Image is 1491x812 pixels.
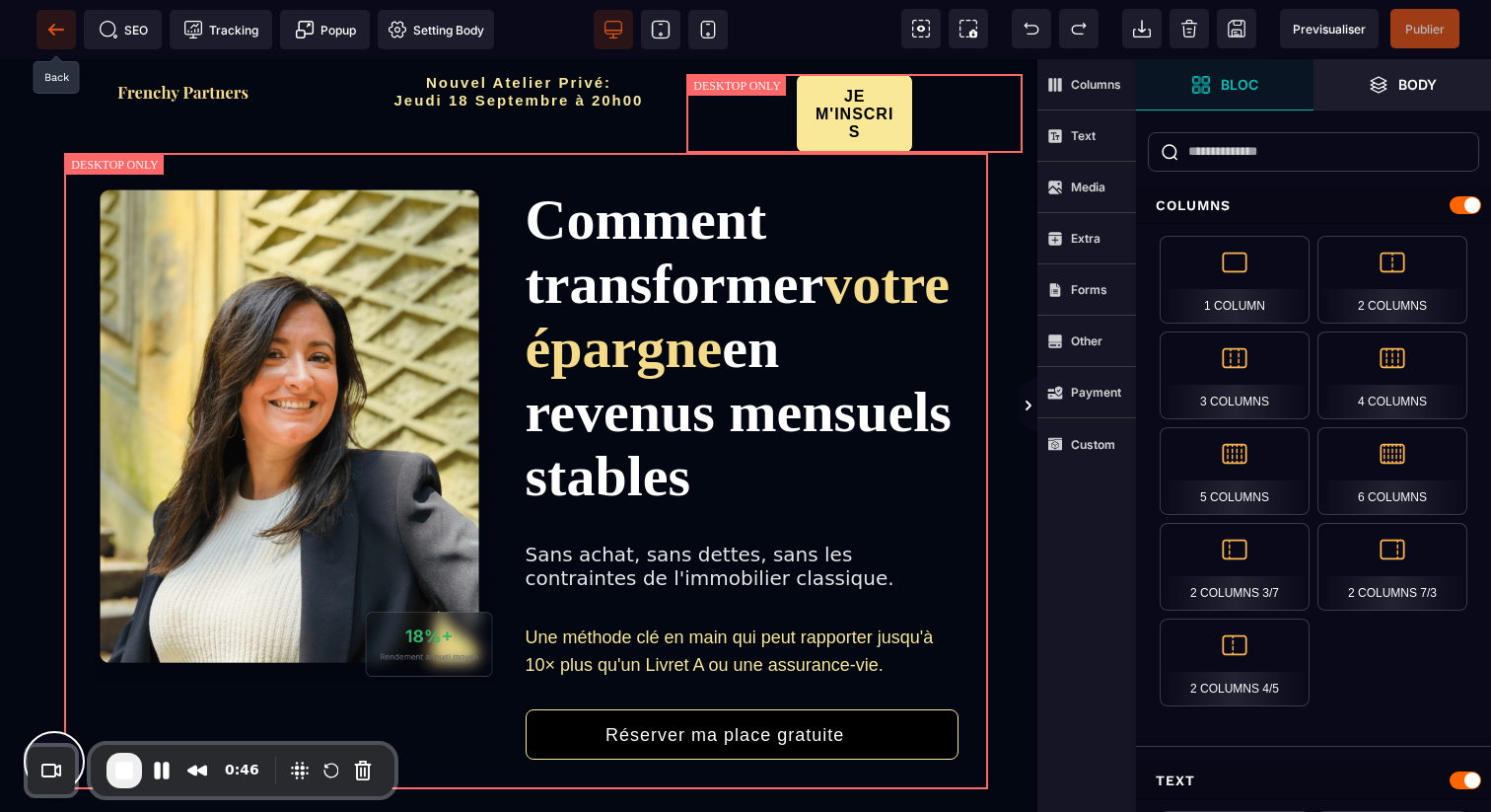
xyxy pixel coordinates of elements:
[1317,523,1467,611] div: 2 Columns 7/3
[1071,333,1102,348] strong: Other
[1160,236,1310,324] div: 1 Column
[115,25,251,42] img: f2a3730b544469f405c58ab4be6274e8_Capture_d%E2%80%99e%CC%81cran_2025-09-01_a%CC%80_20.57.27.png
[1293,22,1366,37] span: Previsualiser
[1071,231,1100,246] strong: Extra
[949,9,988,48] span: Screenshot
[526,128,767,192] span: Comment
[1280,9,1379,48] span: Preview
[1160,523,1310,611] div: 2 Columns 3/7
[1071,282,1107,297] strong: Forms
[1221,77,1258,92] strong: Bloc
[388,20,484,39] span: Setting Body
[1071,128,1096,143] strong: Text
[526,192,824,257] span: transformer
[99,20,148,39] span: SEO
[1071,385,1121,400] strong: Payment
[183,20,258,39] span: Tracking
[1317,332,1467,419] div: 4 Columns
[526,257,966,449] span: en revenus mensuels stables
[1136,187,1491,224] div: Columns
[1317,427,1467,515] div: 6 Columns
[1160,332,1310,419] div: 3 Columns
[526,650,958,701] button: Réserver ma place gratuite
[295,20,356,39] span: Popup
[351,15,687,60] h2: Nouvel Atelier Privé: Jeudi 18 Septembre à 20h00
[94,123,495,623] img: f2a836cbdba2297919ae17fac1211126_Capture_d%E2%80%99e%CC%81cran_2025-09-01_a%CC%80_21.00.57-min.png
[1071,180,1105,194] strong: Media
[526,483,958,531] div: Sans achat, sans dettes, sans les contraintes de l'immobilier classique.
[1313,59,1491,111] span: Open Layer Manager
[1071,437,1115,452] strong: Custom
[1160,427,1310,515] div: 5 Columns
[1317,236,1467,324] div: 2 Columns
[1398,77,1437,92] strong: Body
[1136,59,1313,111] span: Open Blocks
[1405,22,1445,37] span: Publier
[901,9,941,48] span: View components
[796,15,913,94] button: JE M'INSCRIS
[526,568,934,616] span: Une méthode clé en main qui peut rapporter jusqu'à 10× plus qu'un Livret A ou une assurance-vie.
[1071,77,1121,92] strong: Columns
[1160,619,1310,706] div: 2 Columns 4/5
[1136,763,1491,799] div: Text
